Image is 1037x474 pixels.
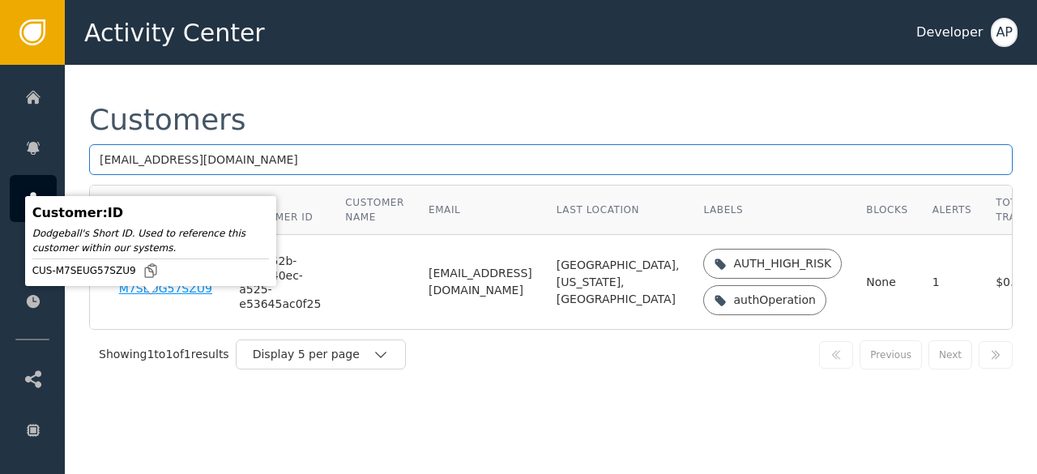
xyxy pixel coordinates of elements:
td: [EMAIL_ADDRESS][DOMAIN_NAME] [416,235,544,329]
span: Activity Center [84,15,265,51]
td: 1 [920,235,984,329]
div: CUS-M7SEUG57SZU9 [32,263,269,279]
button: Display 5 per page [236,339,406,369]
div: Labels [703,203,842,217]
div: AUTH_HIGH_RISK [733,255,831,272]
div: Last Location [557,203,680,217]
div: Total Trans. [996,195,1034,224]
button: AP [991,18,1018,47]
div: Email [429,203,532,217]
div: Customer : ID [32,203,269,223]
div: Dodgeball's Short ID. Used to reference this customer within our systems. [32,226,269,255]
div: Your Customer ID [239,195,321,224]
div: Alerts [932,203,972,217]
td: [GEOGRAPHIC_DATA], [US_STATE], [GEOGRAPHIC_DATA] [544,235,692,329]
div: Blocks [866,203,907,217]
div: Developer [916,23,983,42]
div: Customers [89,105,246,135]
input: Search by name, email, or ID [89,144,1013,175]
div: Customer Name [345,195,404,224]
div: None [866,274,907,291]
div: c80fd52b-602c-40ec-a525-e53645ac0f25 [239,254,321,311]
div: Showing 1 to 1 of 1 results [99,346,229,363]
div: Display 5 per page [253,346,373,363]
div: authOperation [733,292,816,309]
